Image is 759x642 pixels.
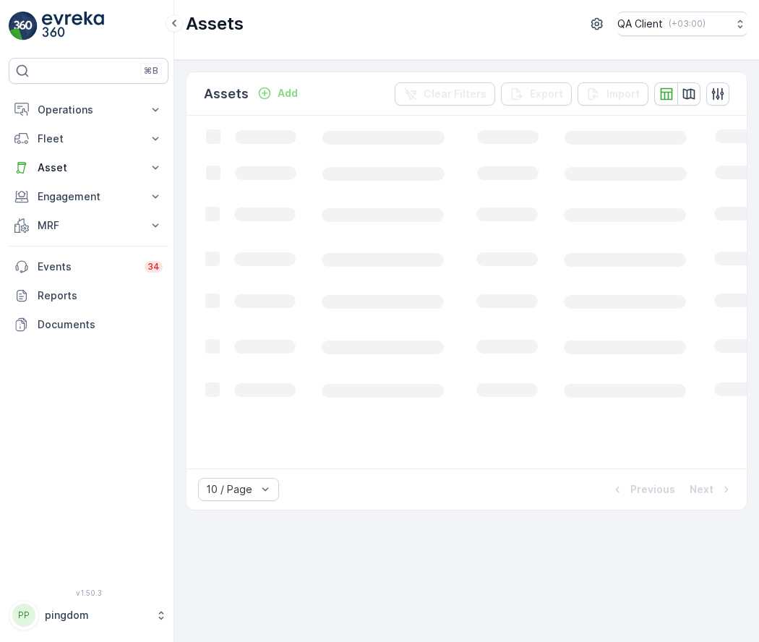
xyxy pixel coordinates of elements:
[42,12,104,40] img: logo_light-DOdMpM7g.png
[617,12,747,36] button: QA Client(+03:00)
[669,18,706,30] p: ( +03:00 )
[38,317,163,332] p: Documents
[9,310,168,339] a: Documents
[501,82,572,106] button: Export
[38,260,136,274] p: Events
[9,182,168,211] button: Engagement
[9,95,168,124] button: Operations
[38,132,140,146] p: Fleet
[38,189,140,204] p: Engagement
[9,588,168,597] span: v 1.50.3
[45,608,148,622] p: pingdom
[9,211,168,240] button: MRF
[204,84,249,104] p: Assets
[606,87,640,101] p: Import
[252,85,304,102] button: Add
[9,281,168,310] a: Reports
[38,288,163,303] p: Reports
[578,82,648,106] button: Import
[38,103,140,117] p: Operations
[9,252,168,281] a: Events34
[630,482,675,497] p: Previous
[144,65,158,77] p: ⌘B
[186,12,244,35] p: Assets
[395,82,495,106] button: Clear Filters
[9,153,168,182] button: Asset
[38,218,140,233] p: MRF
[690,482,713,497] p: Next
[9,600,168,630] button: PPpingdom
[617,17,663,31] p: QA Client
[9,12,38,40] img: logo
[9,124,168,153] button: Fleet
[424,87,486,101] p: Clear Filters
[38,160,140,175] p: Asset
[12,604,35,627] div: PP
[609,481,677,498] button: Previous
[278,86,298,100] p: Add
[530,87,563,101] p: Export
[688,481,735,498] button: Next
[147,261,160,273] p: 34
